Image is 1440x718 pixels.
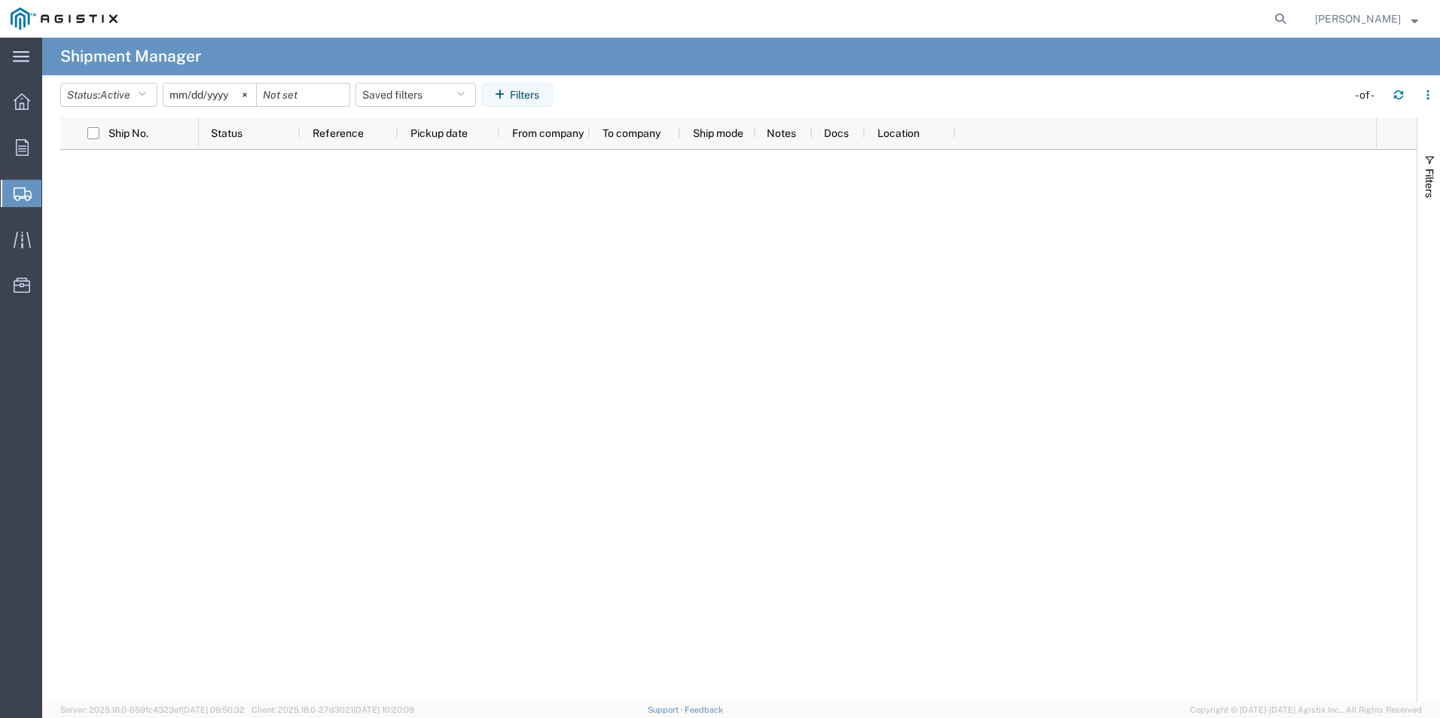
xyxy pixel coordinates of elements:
input: Not set [163,84,256,106]
span: Location [877,127,920,139]
span: Jessica Murray [1315,11,1401,27]
button: [PERSON_NAME] [1314,10,1419,28]
span: Copyright © [DATE]-[DATE] Agistix Inc., All Rights Reserved [1190,704,1422,716]
span: Server: 2025.18.0-659fc4323ef [60,705,245,714]
button: Saved filters [355,83,476,107]
span: Reference [313,127,364,139]
span: Status [211,127,243,139]
span: From company [512,127,584,139]
span: Pickup date [410,127,468,139]
input: Not set [257,84,349,106]
span: Notes [767,127,796,139]
img: logo [11,8,117,30]
button: Status:Active [60,83,157,107]
span: To company [603,127,661,139]
a: Feedback [685,705,723,714]
span: Docs [824,127,849,139]
span: Client: 2025.18.0-27d3021 [252,705,414,714]
button: Filters [481,83,553,107]
span: Filters [1423,169,1435,198]
h4: Shipment Manager [60,38,201,75]
span: Active [100,89,130,101]
span: [DATE] 10:20:09 [353,705,414,714]
a: Support [648,705,685,714]
span: [DATE] 09:50:32 [182,705,245,714]
span: Ship No. [108,127,148,139]
div: - of - [1355,87,1381,103]
span: Ship mode [693,127,743,139]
